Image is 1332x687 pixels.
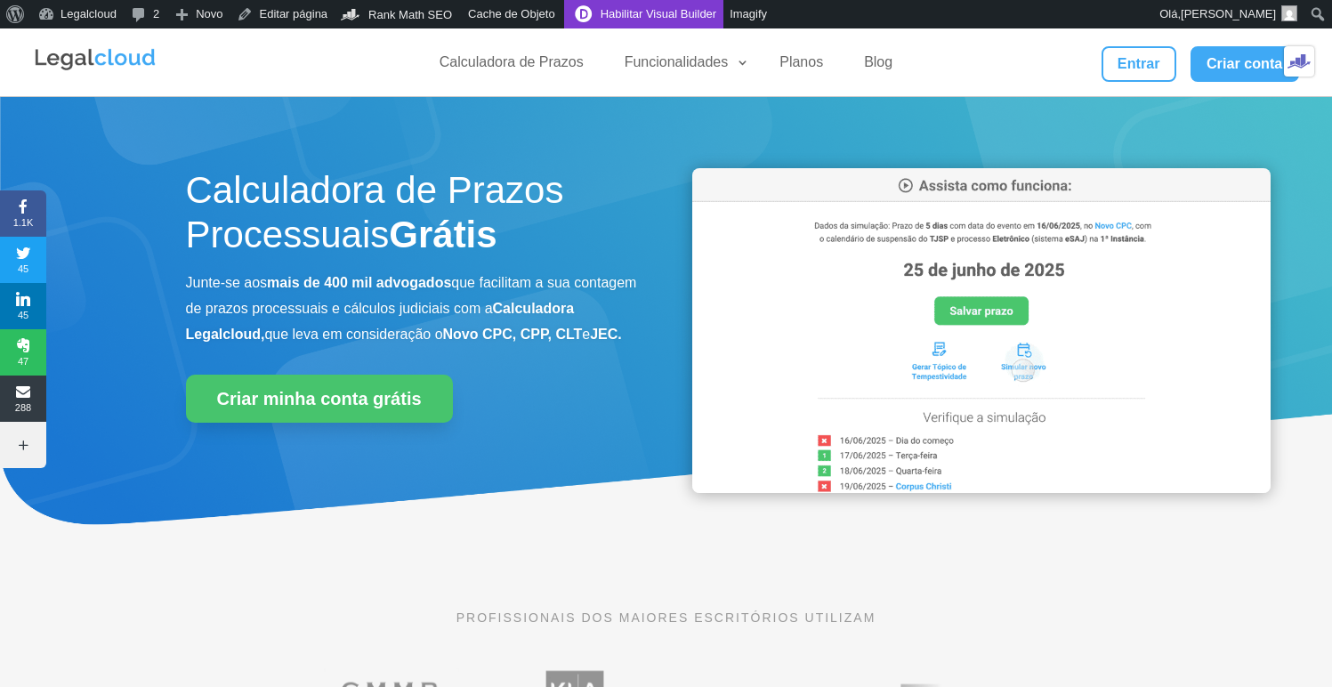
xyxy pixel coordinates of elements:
b: Novo CPC, CPP, CLT [443,327,583,342]
a: Criar minha conta grátis [186,375,453,423]
a: Entrar [1102,46,1176,82]
img: Calculadora de Prazos Processuais da Legalcloud [692,168,1271,493]
a: Planos [769,53,834,79]
b: JEC. [590,327,622,342]
p: PROFISSIONAIS DOS MAIORES ESCRITÓRIOS UTILIZAM [186,608,1147,627]
a: Funcionalidades [614,53,750,79]
a: Criar conta [1191,46,1299,82]
a: Blog [853,53,903,79]
img: Legalcloud Logo [33,46,157,73]
a: Calculadora de Prazos [429,53,594,79]
b: Calculadora Legalcloud, [186,301,575,342]
span: Rank Math SEO [368,8,452,21]
a: Calculadora de Prazos Processuais da Legalcloud [692,481,1271,496]
strong: Grátis [389,214,496,255]
span: [PERSON_NAME] [1181,7,1276,20]
h1: Calculadora de Prazos Processuais [186,168,640,267]
p: Junte-se aos que facilitam a sua contagem de prazos processuais e cálculos judiciais com a que le... [186,271,640,347]
b: mais de 400 mil advogados [267,275,451,290]
a: Logo da Legalcloud [33,61,157,76]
